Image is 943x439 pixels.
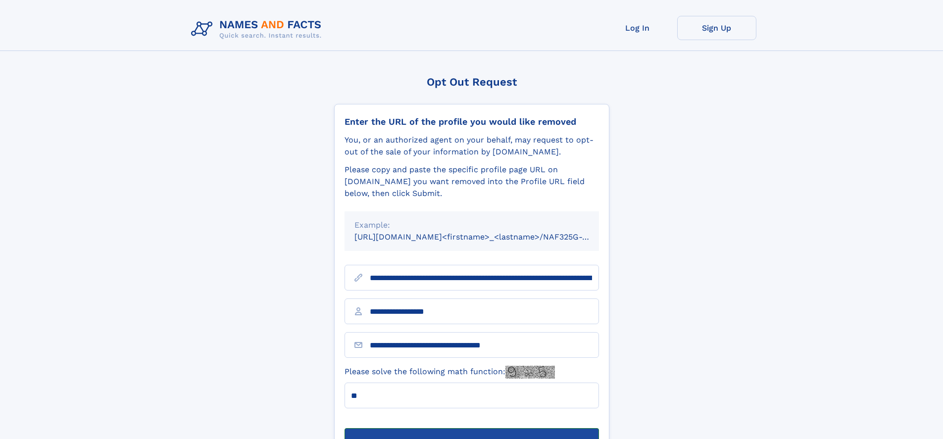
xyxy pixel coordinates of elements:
[345,366,555,379] label: Please solve the following math function:
[677,16,756,40] a: Sign Up
[187,16,330,43] img: Logo Names and Facts
[354,232,618,242] small: [URL][DOMAIN_NAME]<firstname>_<lastname>/NAF325G-xxxxxxxx
[354,219,589,231] div: Example:
[334,76,609,88] div: Opt Out Request
[345,134,599,158] div: You, or an authorized agent on your behalf, may request to opt-out of the sale of your informatio...
[345,116,599,127] div: Enter the URL of the profile you would like removed
[598,16,677,40] a: Log In
[345,164,599,199] div: Please copy and paste the specific profile page URL on [DOMAIN_NAME] you want removed into the Pr...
